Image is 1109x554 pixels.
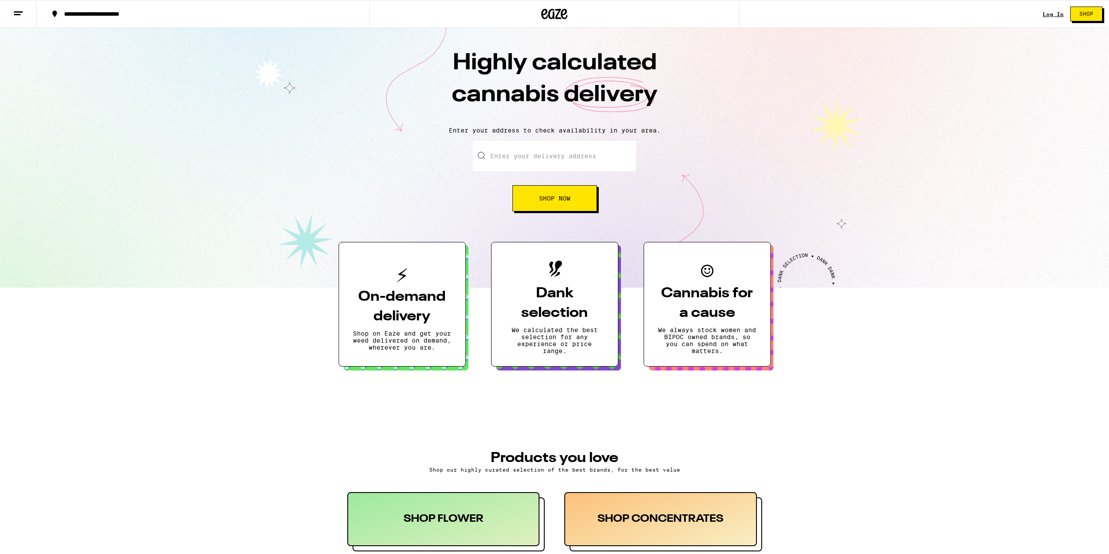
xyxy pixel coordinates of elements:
p: We calculated the best selection for any experience or price range. [505,326,604,354]
button: Shop Now [512,185,597,211]
p: We always stock women and BIPOC owned brands, so you can spend on what matters. [658,326,756,354]
a: Log In [1043,11,1064,17]
button: SHOP CONCENTRATES [564,492,762,551]
span: Shop Now [539,195,570,201]
div: SHOP CONCENTRATES [564,492,757,546]
button: Dank selectionWe calculated the best selection for any experience or price range. [491,242,618,367]
h3: Cannabis for a cause [658,284,756,323]
h1: Highly calculated cannabis delivery [402,48,707,120]
button: SHOP FLOWER [347,492,545,551]
p: Shop our highly curated selection of the best brands, for the best value [347,467,762,472]
div: SHOP FLOWER [347,492,540,546]
h3: On-demand delivery [353,287,451,326]
button: Shop [1070,7,1102,21]
input: Enter your delivery address [473,141,636,171]
p: Shop on Eaze and get your weed delivered on demand, wherever you are. [353,330,451,351]
h3: PRODUCTS YOU LOVE [347,451,762,465]
button: On-demand deliveryShop on Eaze and get your weed delivered on demand, wherever you are. [339,242,466,367]
p: Enter your address to check availability in your area. [9,127,1100,134]
a: Shop [1064,7,1109,21]
span: Shop [1079,11,1093,17]
button: Cannabis for a causeWe always stock women and BIPOC owned brands, so you can spend on what matters. [644,242,771,367]
h3: Dank selection [505,284,604,323]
